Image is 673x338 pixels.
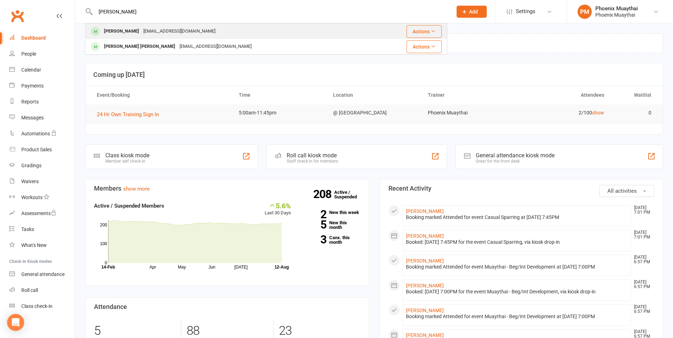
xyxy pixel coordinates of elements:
[578,5,592,19] div: PM
[21,35,46,41] div: Dashboard
[265,202,291,209] div: 5.6%
[9,205,75,221] a: Assessments
[105,152,149,159] div: Class kiosk mode
[516,105,610,121] td: 2/100
[9,282,75,298] a: Roll call
[476,159,555,164] div: Great for the front desk
[21,131,50,136] div: Automations
[102,26,141,36] div: [PERSON_NAME]
[93,71,655,78] h3: Coming up [DATE]
[516,4,535,19] span: Settings
[9,174,75,190] a: Waivers
[406,233,444,239] a: [PERSON_NAME]
[94,185,360,192] h3: Members
[334,185,365,204] a: 208Active / Suspended
[406,264,628,270] div: Booking marked Attended for event Muaythai - Beg/Int Development at [DATE] 7:00PM
[21,179,39,184] div: Waivers
[9,266,75,282] a: General attendance kiosk mode
[9,46,75,62] a: People
[9,110,75,126] a: Messages
[406,283,444,288] a: [PERSON_NAME]
[21,287,38,293] div: Roll call
[21,226,34,232] div: Tasks
[630,255,654,264] time: [DATE] 6:57 PM
[611,105,658,121] td: 0
[9,94,75,110] a: Reports
[457,6,487,18] button: Add
[97,111,159,118] span: 24 Hr Own Training Sign In
[406,214,628,220] div: Booking marked Attended for event Casual Sparring at [DATE] 7:45PM
[265,202,291,217] div: Last 30 Days
[21,271,65,277] div: General attendance
[105,159,149,164] div: Member self check-in
[9,190,75,205] a: Workouts
[592,110,604,116] a: show
[9,237,75,253] a: What's New
[21,51,36,57] div: People
[21,303,53,309] div: Class check-in
[9,62,75,78] a: Calendar
[599,185,654,197] button: All activities
[595,5,638,12] div: Phoenix Muaythai
[9,78,75,94] a: Payments
[406,314,628,320] div: Booking marked Attended for event Muaythai - Beg/Int Development at [DATE] 7:00PM
[177,41,254,52] div: [EMAIL_ADDRESS][DOMAIN_NAME]
[21,242,47,248] div: What's New
[313,189,334,199] strong: 208
[630,205,654,215] time: [DATE] 7:01 PM
[9,126,75,142] a: Automations
[94,303,360,310] h3: Attendance
[97,110,164,119] button: 24 Hr Own Training Sign In
[9,7,26,25] a: Clubworx
[388,185,655,192] h3: Recent Activity
[21,195,43,200] div: Workouts
[406,308,444,313] a: [PERSON_NAME]
[21,147,52,152] div: Product Sales
[9,30,75,46] a: Dashboard
[9,221,75,237] a: Tasks
[406,289,628,295] div: Booked: [DATE] 7:00PM for the event Muaythai - Beg/Int Development, via kiosk drop-in
[9,158,75,174] a: Gradings
[607,188,637,194] span: All activities
[630,280,654,289] time: [DATE] 6:57 PM
[421,105,516,121] td: Phoenix Muaythai
[232,86,327,104] th: Time
[102,41,177,52] div: [PERSON_NAME] [PERSON_NAME]
[469,9,478,15] span: Add
[406,258,444,264] a: [PERSON_NAME]
[21,210,56,216] div: Assessments
[406,208,444,214] a: [PERSON_NAME]
[407,25,442,38] button: Actions
[232,105,327,121] td: 5:00am-11:45pm
[21,163,42,168] div: Gradings
[327,105,421,121] td: @ [GEOGRAPHIC_DATA]
[21,115,44,120] div: Messages
[90,86,232,104] th: Event/Booking
[421,86,516,104] th: Trainer
[21,67,41,73] div: Calendar
[595,12,638,18] div: Phoenix Muaythai
[7,314,24,331] div: Open Intercom Messenger
[302,234,326,245] strong: 3
[476,152,555,159] div: General attendance kiosk mode
[94,203,164,209] strong: Active / Suspended Members
[611,86,658,104] th: Waitlist
[327,86,421,104] th: Location
[287,159,338,164] div: Staff check-in for members
[93,7,447,17] input: Search...
[123,186,150,192] a: show more
[516,86,610,104] th: Attendees
[302,210,360,215] a: 2New this week
[630,230,654,240] time: [DATE] 7:01 PM
[302,220,360,230] a: 5New this month
[302,235,360,244] a: 3Canx. this month
[406,239,628,245] div: Booked: [DATE] 7:45PM for the event Casual Sparring, via kiosk drop-in
[21,99,39,105] div: Reports
[21,83,44,89] div: Payments
[287,152,338,159] div: Roll call kiosk mode
[9,142,75,158] a: Product Sales
[302,219,326,230] strong: 5
[141,26,217,36] div: [EMAIL_ADDRESS][DOMAIN_NAME]
[9,298,75,314] a: Class kiosk mode
[302,209,326,220] strong: 2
